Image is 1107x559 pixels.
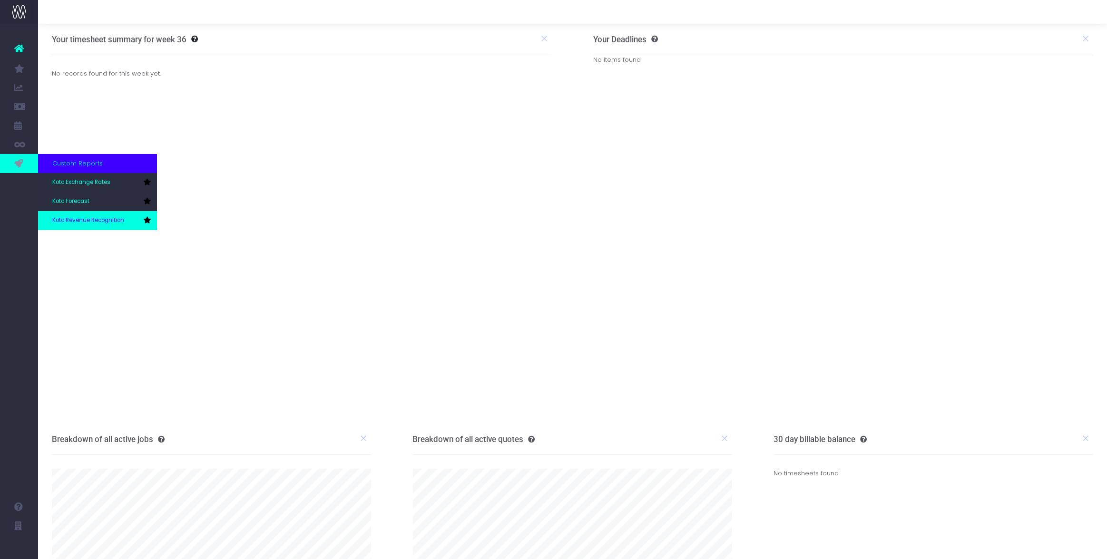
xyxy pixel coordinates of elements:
span: Custom Reports [52,159,103,168]
a: Koto Revenue Recognition [38,211,157,230]
div: No timesheets found [774,455,1094,492]
a: Koto Exchange Rates [38,173,157,192]
div: No records found for this week yet. [45,69,559,78]
h3: Breakdown of all active jobs [52,434,165,444]
h3: 30 day billable balance [774,434,867,444]
span: Koto Revenue Recognition [52,216,124,225]
h3: Your Deadlines [593,35,658,44]
a: Koto Forecast [38,192,157,211]
div: No items found [593,55,1093,65]
h3: Breakdown of all active quotes [413,434,535,444]
img: images/default_profile_image.png [12,540,26,554]
h3: Your timesheet summary for week 36 [52,35,186,44]
span: Koto Exchange Rates [52,178,110,187]
span: Koto Forecast [52,197,89,206]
